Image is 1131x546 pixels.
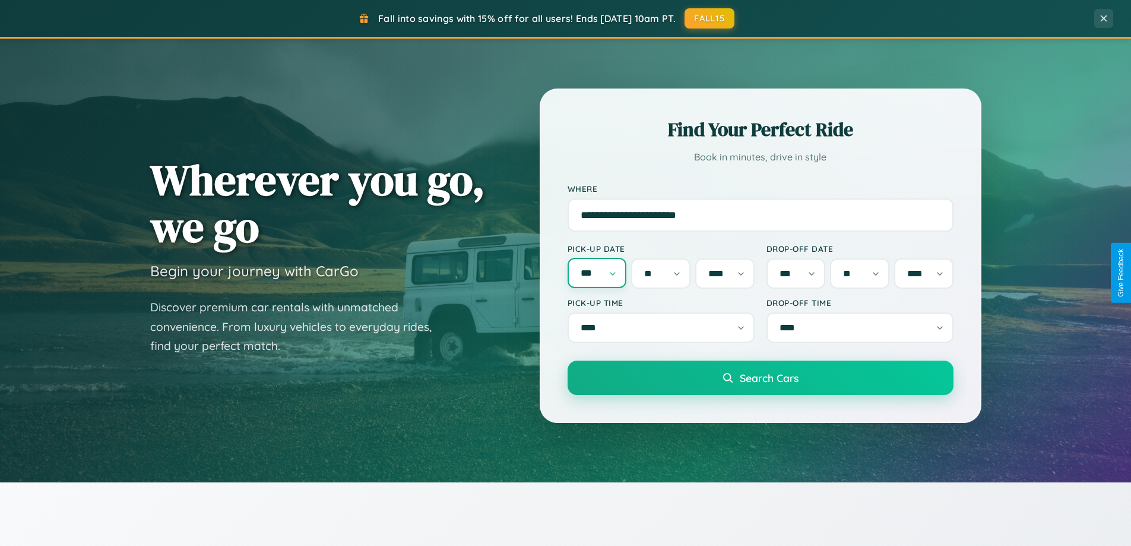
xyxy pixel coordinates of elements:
[1117,249,1125,297] div: Give Feedback
[568,361,953,395] button: Search Cars
[568,116,953,143] h2: Find Your Perfect Ride
[685,8,734,29] button: FALL15
[150,298,447,356] p: Discover premium car rentals with unmatched convenience. From luxury vehicles to everyday rides, ...
[568,298,755,308] label: Pick-up Time
[568,244,755,254] label: Pick-up Date
[568,149,953,166] p: Book in minutes, drive in style
[740,371,799,384] span: Search Cars
[150,156,485,250] h1: Wherever you go, we go
[766,244,953,254] label: Drop-off Date
[568,184,953,194] label: Where
[378,12,676,24] span: Fall into savings with 15% off for all users! Ends [DATE] 10am PT.
[150,262,359,280] h3: Begin your journey with CarGo
[766,298,953,308] label: Drop-off Time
